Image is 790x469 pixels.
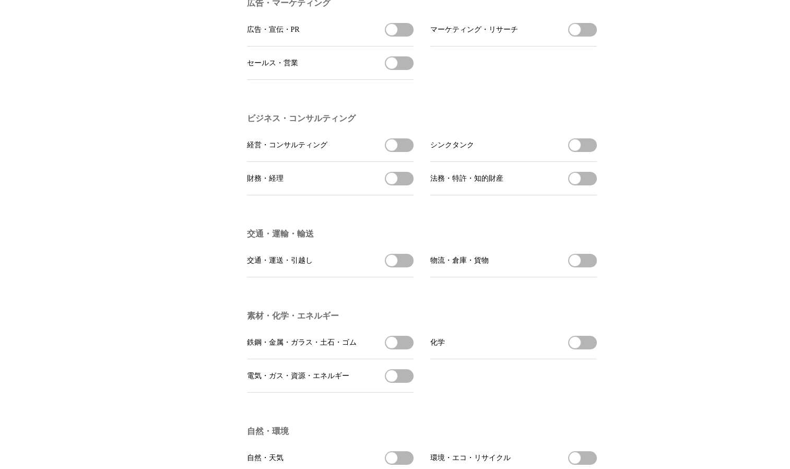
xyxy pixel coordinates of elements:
[247,229,597,240] h3: 交通・運輸・輸送
[247,311,597,322] h3: 素材・化学・エネルギー
[247,174,284,183] span: 財務・経理
[430,453,511,463] span: 環境・エコ・リサイクル
[247,371,349,381] span: 電気・ガス・資源・エネルギー
[247,338,357,347] span: 鉄鋼・金属・ガラス・土石・ゴム
[247,113,597,124] h3: ビジネス・コンサルティング
[247,426,597,437] h3: 自然・環境
[247,140,327,150] span: 経営・コンサルティング
[430,140,474,150] span: シンクタンク
[430,256,489,265] span: 物流・倉庫・貨物
[247,453,284,463] span: 自然・天気
[430,25,518,34] span: マーケティング・リサーチ
[247,256,313,265] span: 交通・運送・引越し
[430,174,503,183] span: 法務・特許・知的財産
[430,338,445,347] span: 化学
[247,25,300,34] span: 広告・宣伝・PR
[247,58,298,68] span: セールス・営業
